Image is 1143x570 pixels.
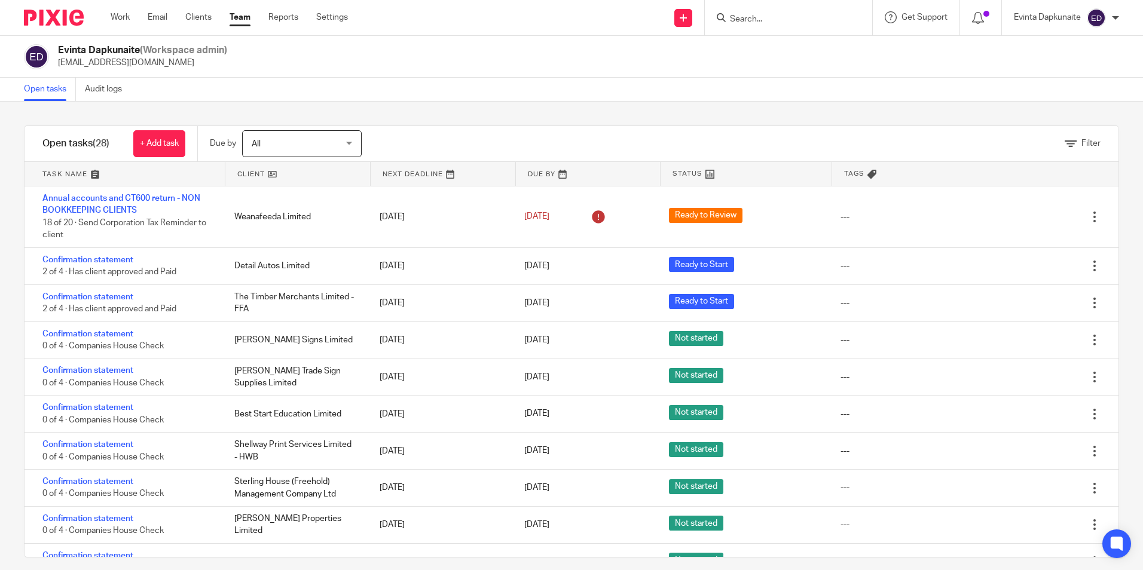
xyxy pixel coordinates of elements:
span: Ready to Review [669,208,742,223]
div: --- [841,445,849,457]
div: --- [841,297,849,309]
a: Confirmation statement [42,256,133,264]
div: Sterling House (Freehold) Management Company Ltd [222,470,367,506]
div: [DATE] [368,402,512,426]
span: Not started [669,405,723,420]
a: Confirmation statement [42,440,133,449]
img: svg%3E [24,44,49,69]
div: --- [841,408,849,420]
div: [DATE] [368,254,512,278]
div: [DATE] [368,205,512,229]
div: [DATE] [368,291,512,315]
a: Confirmation statement [42,514,133,523]
span: Not started [669,553,723,568]
a: Email [148,11,167,23]
span: [DATE] [524,484,549,492]
span: Not started [669,331,723,346]
span: Ready to Start [669,257,734,272]
span: (28) [93,139,109,148]
span: [DATE] [524,447,549,455]
span: 2 of 4 · Has client approved and Paid [42,268,176,276]
div: [DATE] [368,476,512,499]
div: Shellway Print Services Limited - HWB [222,433,367,469]
div: --- [841,334,849,346]
img: Pixie [24,10,84,26]
a: Settings [316,11,348,23]
a: Confirmation statement [42,293,133,301]
span: Not started [669,442,723,457]
span: 0 of 4 · Companies House Check [42,527,164,535]
a: Audit logs [85,78,131,101]
div: --- [841,482,849,494]
span: Status [673,168,702,179]
span: [DATE] [524,213,549,221]
div: --- [841,211,849,223]
span: 0 of 4 · Companies House Check [42,342,164,350]
span: All [252,140,261,148]
a: Confirmation statement [42,403,133,412]
a: Team [230,11,250,23]
div: --- [841,371,849,383]
span: [DATE] [524,410,549,418]
a: Reports [268,11,298,23]
span: Not started [669,479,723,494]
div: Best Start Education Limited [222,402,367,426]
a: Annual accounts and CT600 return - NON BOOKKEEPING CLIENTS [42,194,200,214]
span: [DATE] [524,520,549,529]
div: [DATE] [368,365,512,389]
a: Confirmation statement [42,551,133,560]
h1: Open tasks [42,137,109,150]
span: Filter [1081,139,1101,148]
span: 2 of 4 · Has client approved and Paid [42,305,176,313]
div: The Timber Merchants Limited - FFA [222,285,367,321]
span: (Workspace admin) [140,45,227,55]
a: Work [111,11,130,23]
a: Confirmation statement [42,477,133,486]
div: --- [841,519,849,531]
span: 0 of 4 · Companies House Check [42,379,164,387]
h2: Evinta Dapkunaite [58,44,227,57]
span: Tags [844,168,864,179]
div: Detail Autos Limited [222,254,367,278]
span: [DATE] [524,299,549,307]
div: [DATE] [368,328,512,352]
div: [PERSON_NAME] Signs Limited [222,328,367,352]
div: --- [841,556,849,568]
div: [DATE] [368,439,512,463]
div: [PERSON_NAME] Trade Sign Supplies Limited [222,359,367,396]
span: 0 of 4 · Companies House Check [42,490,164,498]
div: [PERSON_NAME] Properties Limited [222,507,367,543]
p: Due by [210,137,236,149]
img: svg%3E [1087,8,1106,27]
input: Search [729,14,836,25]
p: Evinta Dapkunaite [1014,11,1081,23]
span: Ready to Start [669,294,734,309]
span: [DATE] [524,336,549,344]
a: Confirmation statement [42,330,133,338]
span: 0 of 4 · Companies House Check [42,453,164,461]
a: Open tasks [24,78,76,101]
span: Not started [669,368,723,383]
div: --- [841,260,849,272]
a: Clients [185,11,212,23]
span: 0 of 4 · Companies House Check [42,416,164,424]
p: [EMAIL_ADDRESS][DOMAIN_NAME] [58,57,227,69]
span: 18 of 20 · Send Corporation Tax Reminder to client [42,219,206,240]
span: [DATE] [524,373,549,381]
a: + Add task [133,130,185,157]
div: Weanafeeda Limited [222,205,367,229]
span: Not started [669,516,723,531]
span: Get Support [901,13,948,22]
a: Confirmation statement [42,366,133,375]
span: [DATE] [524,262,549,270]
div: [DATE] [368,513,512,537]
